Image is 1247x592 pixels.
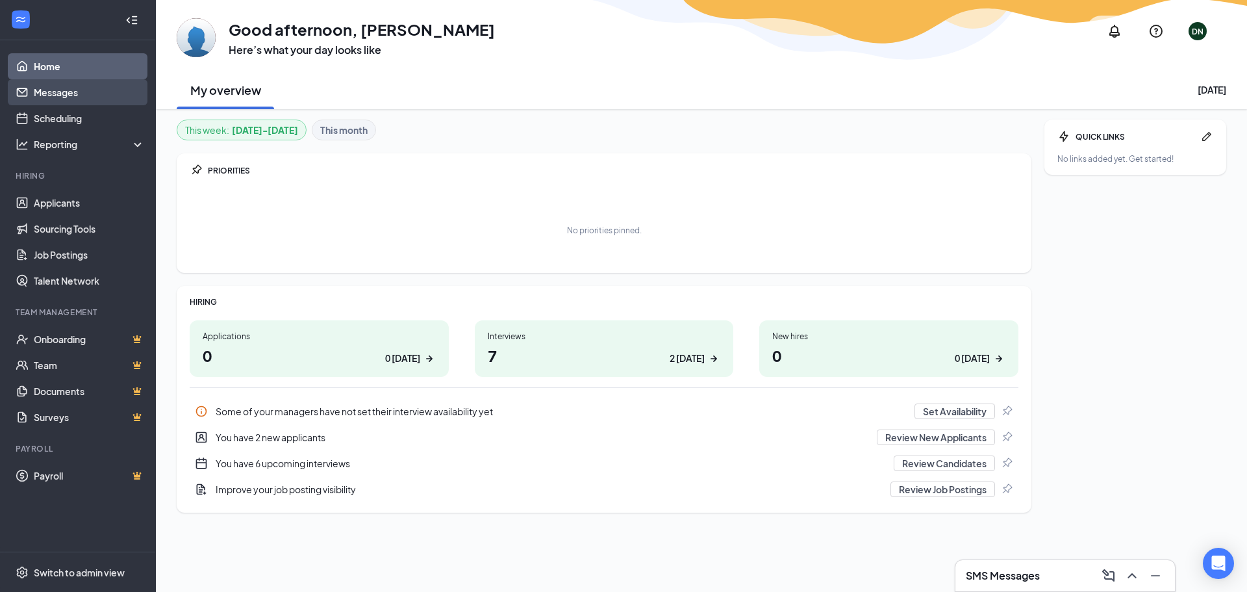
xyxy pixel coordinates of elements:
[190,424,1018,450] div: You have 2 new applicants
[125,14,138,27] svg: Collapse
[567,225,642,236] div: No priorities pinned.
[34,53,145,79] a: Home
[16,170,142,181] div: Hiring
[1057,153,1213,164] div: No links added yet. Get started!
[190,398,1018,424] a: InfoSome of your managers have not set their interview availability yetSet AvailabilityPin
[195,483,208,496] svg: DocumentAdd
[1101,568,1116,584] svg: ComposeMessage
[1097,565,1118,586] button: ComposeMessage
[34,216,145,242] a: Sourcing Tools
[966,569,1040,583] h3: SMS Messages
[1000,431,1013,444] svg: Pin
[203,344,436,367] h1: 0
[229,18,495,40] h1: Good afternoon, [PERSON_NAME]
[185,123,298,137] div: This week :
[34,79,145,105] a: Messages
[34,242,145,268] a: Job Postings
[1057,130,1070,143] svg: Bolt
[34,138,145,151] div: Reporting
[232,123,298,137] b: [DATE] - [DATE]
[1148,568,1163,584] svg: Minimize
[216,405,907,418] div: Some of your managers have not set their interview availability yet
[216,457,886,470] div: You have 6 upcoming interviews
[16,138,29,151] svg: Analysis
[1203,548,1234,579] div: Open Intercom Messenger
[195,431,208,444] svg: UserEntity
[190,164,203,177] svg: Pin
[992,352,1005,365] svg: ArrowRight
[877,430,995,445] button: Review New Applicants
[190,450,1018,476] a: CalendarNewYou have 6 upcoming interviewsReview CandidatesPin
[1148,23,1164,39] svg: QuestionInfo
[16,307,142,318] div: Team Management
[914,404,995,419] button: Set Availability
[1000,405,1013,418] svg: Pin
[1200,130,1213,143] svg: Pen
[894,456,995,471] button: Review Candidates
[423,352,436,365] svg: ArrowRight
[34,352,145,378] a: TeamCrown
[34,463,145,489] a: PayrollCrown
[772,331,1005,342] div: New hires
[385,352,420,365] div: 0 [DATE]
[34,326,145,352] a: OnboardingCrown
[890,482,995,497] button: Review Job Postings
[208,165,1018,176] div: PRIORITIES
[16,443,142,454] div: Payroll
[190,82,261,98] h2: My overview
[190,476,1018,502] a: DocumentAddImprove your job posting visibilityReview Job PostingsPin
[955,352,990,365] div: 0 [DATE]
[190,296,1018,307] div: HIRING
[320,123,368,137] b: This month
[34,566,125,579] div: Switch to admin view
[190,476,1018,502] div: Improve your job posting visibility
[1000,483,1013,496] svg: Pin
[34,404,145,430] a: SurveysCrown
[34,105,145,131] a: Scheduling
[488,331,721,342] div: Interviews
[759,320,1018,377] a: New hires00 [DATE]ArrowRight
[475,320,734,377] a: Interviews72 [DATE]ArrowRight
[14,13,27,26] svg: WorkstreamLogo
[34,268,145,294] a: Talent Network
[670,352,705,365] div: 2 [DATE]
[34,190,145,216] a: Applicants
[16,566,29,579] svg: Settings
[203,331,436,342] div: Applications
[772,344,1005,367] h1: 0
[177,18,216,57] img: Donald Norris
[190,450,1018,476] div: You have 6 upcoming interviews
[190,398,1018,424] div: Some of your managers have not set their interview availability yet
[1198,83,1226,96] div: [DATE]
[195,405,208,418] svg: Info
[195,457,208,470] svg: CalendarNew
[216,483,883,496] div: Improve your job posting visibility
[488,344,721,367] h1: 7
[216,431,869,444] div: You have 2 new applicants
[1120,565,1141,586] button: ChevronUp
[707,352,720,365] svg: ArrowRight
[1000,457,1013,470] svg: Pin
[1124,568,1140,584] svg: ChevronUp
[1144,565,1165,586] button: Minimize
[190,424,1018,450] a: UserEntityYou have 2 new applicantsReview New ApplicantsPin
[34,378,145,404] a: DocumentsCrown
[1076,131,1195,142] div: QUICK LINKS
[1107,23,1122,39] svg: Notifications
[190,320,449,377] a: Applications00 [DATE]ArrowRight
[1192,26,1203,37] div: DN
[229,43,495,57] h3: Here’s what your day looks like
